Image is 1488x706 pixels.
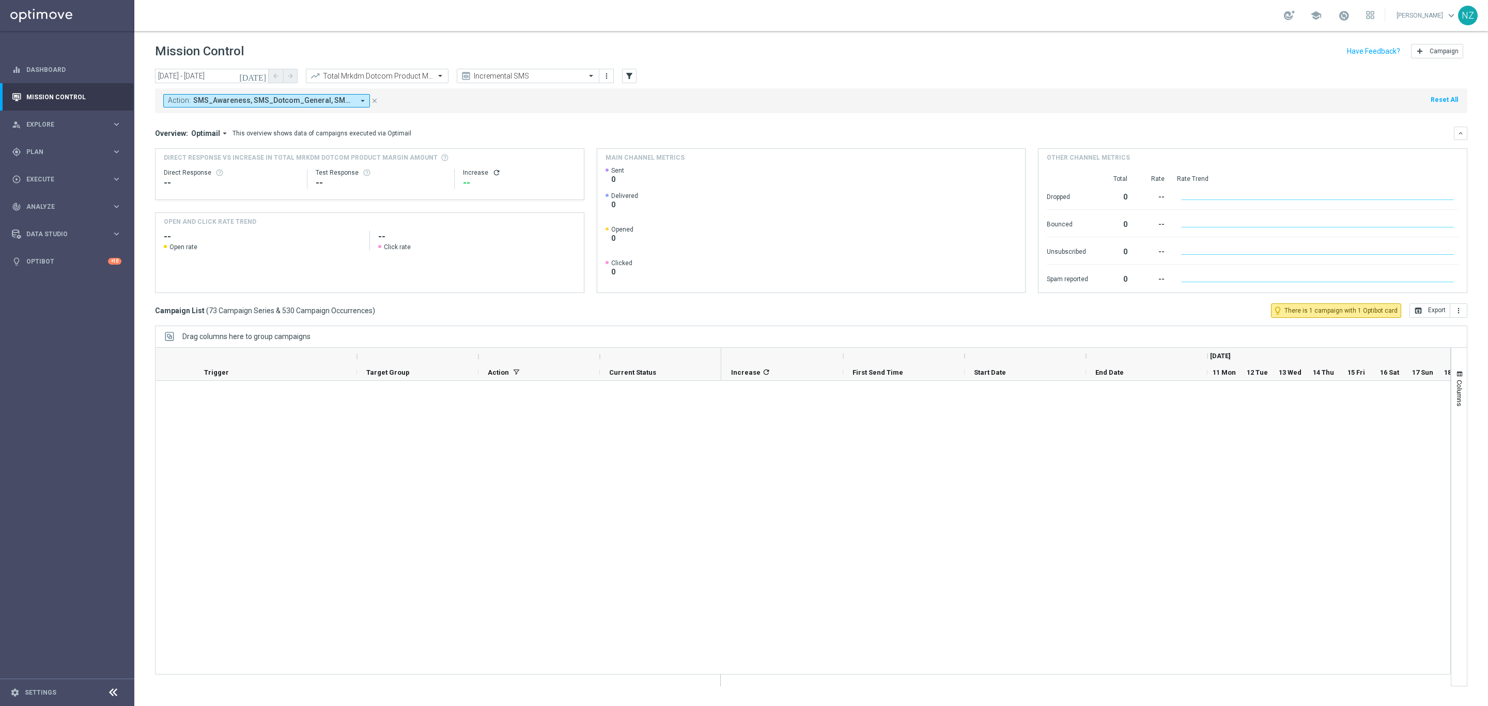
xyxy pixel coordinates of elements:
[1047,242,1088,259] div: Unsubscribed
[457,69,599,83] ng-select: Incremental SMS
[1140,242,1165,259] div: --
[12,257,21,266] i: lightbulb
[1210,352,1231,360] span: [DATE]
[164,168,299,177] div: Direct Response
[164,231,361,243] h2: --
[1444,369,1467,376] span: 18 Mon
[366,369,410,376] span: Target Group
[1347,369,1365,376] span: 15 Fri
[239,71,267,81] i: [DATE]
[1454,127,1467,140] button: keyboard_arrow_down
[12,147,21,157] i: gps_fixed
[11,230,122,238] div: Data Studio keyboard_arrow_right
[283,69,298,83] button: arrow_forward
[1095,369,1124,376] span: End Date
[12,83,121,111] div: Mission Control
[1100,242,1127,259] div: 0
[306,69,448,83] ng-select: Total Mrkdm Dotcom Product Margin Amount
[1454,306,1463,315] i: more_vert
[26,83,121,111] a: Mission Control
[209,306,373,315] span: 73 Campaign Series & 530 Campaign Occurrences
[238,69,269,84] button: [DATE]
[164,217,256,226] h4: OPEN AND CLICK RATE TREND
[316,177,446,189] div: --
[1273,306,1282,315] i: lightbulb_outline
[1047,270,1088,286] div: Spam reported
[1409,306,1467,314] multiple-options-button: Export to CSV
[108,258,121,265] div: +10
[611,166,624,175] span: Sent
[1414,306,1422,315] i: open_in_browser
[112,202,121,211] i: keyboard_arrow_right
[1100,270,1127,286] div: 0
[26,121,112,128] span: Explore
[26,248,108,275] a: Optibot
[974,369,1006,376] span: Start Date
[155,44,244,59] h1: Mission Control
[370,95,379,106] button: close
[1213,369,1236,376] span: 11 Mon
[384,243,411,251] span: Click rate
[1100,188,1127,204] div: 0
[164,153,438,162] span: Direct Response VS Increase In Total Mrkdm Dotcom Product Margin Amount
[204,369,229,376] span: Trigger
[731,369,761,376] span: Increase
[1279,369,1301,376] span: 13 Wed
[155,306,375,315] h3: Campaign List
[1412,369,1433,376] span: 17 Sun
[606,153,685,162] h4: Main channel metrics
[611,192,638,200] span: Delivered
[191,129,220,138] span: Optimail
[1430,48,1459,55] span: Campaign
[12,248,121,275] div: Optibot
[488,369,509,376] span: Action
[12,175,112,184] div: Execute
[287,72,294,80] i: arrow_forward
[1284,306,1398,315] span: There is 1 campaign with 1 Optibot card
[11,66,122,74] button: equalizer Dashboard
[371,97,378,104] i: close
[206,306,209,315] span: (
[26,231,112,237] span: Data Studio
[1416,47,1424,55] i: add
[1247,369,1268,376] span: 12 Tue
[1140,188,1165,204] div: --
[233,129,411,138] div: This overview shows data of campaigns executed via Optimail
[11,120,122,129] div: person_search Explore keyboard_arrow_right
[611,200,638,209] span: 0
[625,71,634,81] i: filter_alt
[492,168,501,177] button: refresh
[463,168,576,177] div: Increase
[25,689,56,696] a: Settings
[272,72,280,80] i: arrow_back
[12,56,121,83] div: Dashboard
[11,148,122,156] button: gps_fixed Plan keyboard_arrow_right
[220,129,229,138] i: arrow_drop_down
[169,243,197,251] span: Open rate
[1140,175,1165,183] div: Rate
[12,120,21,129] i: person_search
[1047,215,1088,232] div: Bounced
[12,120,112,129] div: Explore
[26,149,112,155] span: Plan
[12,229,112,239] div: Data Studio
[1313,369,1334,376] span: 14 Thu
[163,94,370,108] button: Action: SMS_Awareness, SMS_Dotcom_General, SMS_Retail_General arrow_drop_down
[11,257,122,266] button: lightbulb Optibot +10
[155,129,188,138] h3: Overview:
[310,71,320,81] i: trending_up
[1458,6,1478,25] div: NZ
[1100,215,1127,232] div: 0
[1396,8,1458,23] a: [PERSON_NAME]keyboard_arrow_down
[26,56,121,83] a: Dashboard
[11,175,122,183] div: play_circle_outline Execute keyboard_arrow_right
[1140,270,1165,286] div: --
[10,688,20,697] i: settings
[1411,44,1463,58] button: add Campaign
[26,204,112,210] span: Analyze
[12,147,112,157] div: Plan
[112,229,121,239] i: keyboard_arrow_right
